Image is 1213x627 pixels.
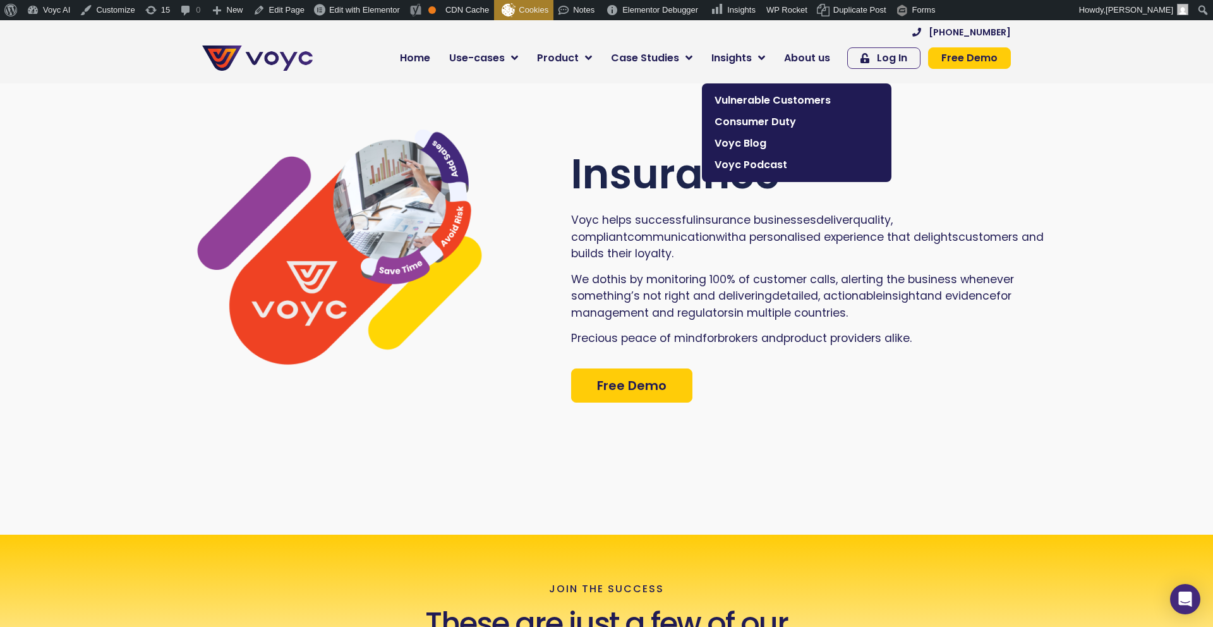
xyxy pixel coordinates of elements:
span: in multiple countries. [734,305,848,320]
span: this by monitoring 100% of customer c [606,272,817,287]
span: for management and regulator [571,288,1011,320]
span: Log In [877,53,907,63]
img: voyc-full-logo [202,46,313,71]
span: Case Studies [611,51,679,66]
a: Product [528,46,601,71]
a: Free Demo [928,47,1011,69]
div: Open Intercom Messenger [1170,584,1200,614]
span: Voyc Podcast [715,157,879,173]
div: OK [428,6,436,14]
a: Use-cases [440,46,528,71]
span: Free Demo [941,53,998,63]
span: Use-cases [449,51,505,66]
span: s alike. [875,331,912,346]
span: , compliant [571,212,893,244]
span: . [672,246,673,261]
span: customer [958,229,1012,245]
span: brokers and [718,331,783,346]
span: quality [853,212,891,228]
span: Home [400,51,430,66]
a: Voyc Podcast [708,154,885,176]
span: and evidence [920,288,996,303]
span: Insights [711,51,752,66]
span: for [703,331,718,346]
span: that delights [887,229,958,245]
a: Free Demo [571,368,692,403]
span: s and builds their loyalty [571,229,1044,261]
span: insight [883,288,920,303]
span: Vulnerable Customers [715,93,879,108]
a: Home [390,46,440,71]
span: Insights [727,5,756,15]
a: [PHONE_NUMBER] [912,28,1011,37]
span: with [716,229,739,245]
span: s [728,305,734,320]
a: Voyc Blog [708,133,885,154]
span: P [571,331,577,346]
span: recious peace of mind [577,331,703,346]
span: ering [744,288,772,303]
span: About us [784,51,830,66]
a: About us [775,46,840,71]
span: communication [627,229,716,245]
span: [PHONE_NUMBER] [929,28,1011,37]
span: all [817,272,830,287]
a: Insights [702,46,775,71]
span: We do [571,272,606,287]
a: Vulnerable Customers [708,90,885,111]
span: Edit with Elementor [329,5,400,15]
span: Voyc helps successful [571,212,696,228]
p: join the success [549,583,664,595]
span: Product [537,51,579,66]
span: es [803,212,816,228]
span: detailed, actionable [772,288,883,303]
a: Consumer Duty [708,111,885,133]
a: Case Studies [601,46,702,71]
span: Voyc Blog [715,136,879,151]
h2: Insurance [571,150,1056,199]
span: Free Demo [597,379,667,392]
span: insurance business [696,212,803,228]
a: Log In [847,47,920,69]
span: deliver [816,212,853,228]
span: a personalised experience [739,229,884,245]
span: Consumer Duty [715,114,879,130]
span: product provider [783,331,875,346]
span: [PERSON_NAME] [1106,5,1173,15]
